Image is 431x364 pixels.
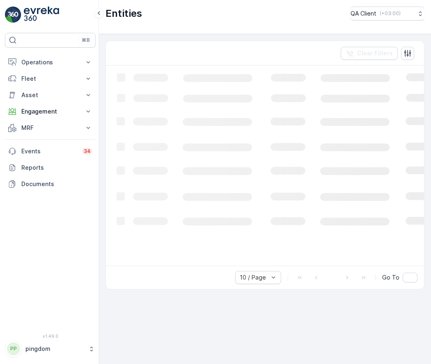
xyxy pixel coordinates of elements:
span: v 1.49.0 [5,334,96,339]
span: Go To [382,273,399,282]
button: Fleet [5,71,96,87]
p: Reports [21,164,92,172]
button: MRF [5,120,96,136]
a: Events34 [5,143,96,159]
p: ⌘B [82,37,90,43]
a: Documents [5,176,96,192]
p: Asset [21,91,79,99]
button: PPpingdom [5,340,96,357]
p: ( +03:00 ) [380,10,401,17]
p: Operations [21,58,79,66]
p: Engagement [21,107,79,116]
button: Asset [5,87,96,103]
div: PP [7,342,20,355]
button: Clear Filters [341,47,398,60]
p: 34 [84,148,91,155]
p: MRF [21,124,79,132]
img: logo_light-DOdMpM7g.png [24,7,59,23]
img: logo [5,7,21,23]
button: QA Client(+03:00) [351,7,424,20]
button: Operations [5,54,96,71]
p: Entities [105,7,142,20]
p: Clear Filters [357,49,393,57]
p: Documents [21,180,92,188]
button: Engagement [5,103,96,120]
p: Fleet [21,75,79,83]
p: pingdom [25,345,84,353]
p: Events [21,147,77,155]
a: Reports [5,159,96,176]
p: QA Client [351,9,376,18]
